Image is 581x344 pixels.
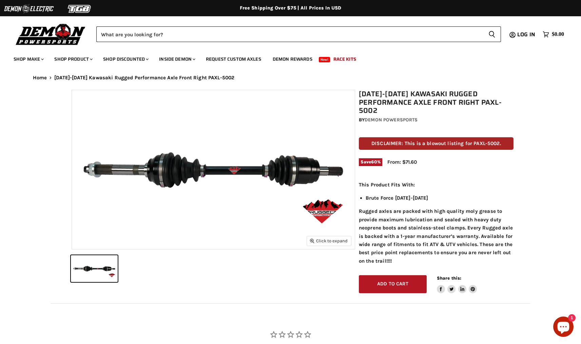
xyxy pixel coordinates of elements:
[96,26,483,42] input: Search
[307,236,351,245] button: Click to expand
[71,255,118,282] button: 2008-2011 Kawasaki Rugged Performance Axle Front Right PAXL-5002 thumbnail
[72,90,355,249] img: 2008-2011 Kawasaki Rugged Performance Axle Front Right PAXL-5002
[514,32,539,38] a: Log in
[154,52,199,66] a: Inside Demon
[359,90,514,115] h1: [DATE]-[DATE] Kawasaki Rugged Performance Axle Front Right PAXL-5002
[19,75,562,81] nav: Breadcrumbs
[54,2,105,15] img: TGB Logo 2
[483,26,501,42] button: Search
[359,181,514,265] div: Rugged axles are packed with high quality moly grease to provide maximum lubrication and sealed w...
[310,238,348,243] span: Click to expand
[366,194,514,202] li: Brute Force [DATE]-[DATE]
[3,2,54,15] img: Demon Electric Logo 2
[8,52,48,66] a: Shop Make
[551,317,576,339] inbox-online-store-chat: Shopify online store chat
[377,281,408,287] span: Add to cart
[98,52,153,66] a: Shop Discounted
[359,137,514,150] p: DISCLAIMER: This is a blowout listing for PAXL-5002.
[201,52,266,66] a: Request Custom Axles
[359,116,514,124] div: by
[437,276,461,281] span: Share this:
[54,75,234,81] span: [DATE]-[DATE] Kawasaki Rugged Performance Axle Front Right PAXL-5002
[14,22,88,46] img: Demon Powersports
[319,57,330,62] span: New!
[365,117,418,123] a: Demon Powersports
[539,29,567,39] a: $0.00
[552,31,564,38] span: $0.00
[359,181,514,189] p: This Product Fits With:
[371,159,377,164] span: 60
[359,158,382,166] span: Save %
[387,159,417,165] span: From: $71.60
[268,52,317,66] a: Demon Rewards
[19,5,562,11] div: Free Shipping Over $75 | All Prices In USD
[49,52,97,66] a: Shop Product
[517,30,535,39] span: Log in
[359,275,427,293] button: Add to cart
[33,75,47,81] a: Home
[8,49,562,66] ul: Main menu
[96,26,501,42] form: Product
[328,52,361,66] a: Race Kits
[437,275,477,293] aside: Share this:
